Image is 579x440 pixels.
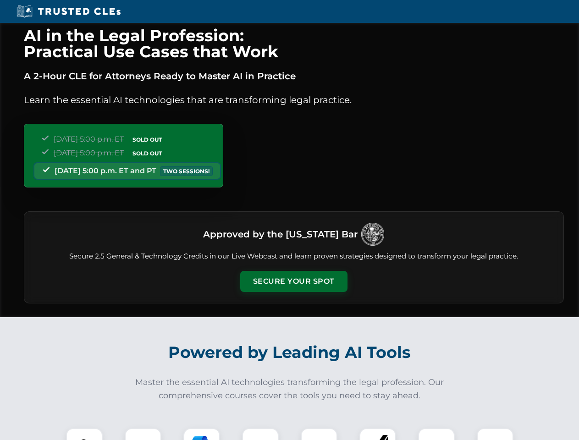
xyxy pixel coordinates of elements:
span: SOLD OUT [129,135,165,144]
img: Trusted CLEs [14,5,123,18]
p: A 2-Hour CLE for Attorneys Ready to Master AI in Practice [24,69,564,83]
p: Secure 2.5 General & Technology Credits in our Live Webcast and learn proven strategies designed ... [35,251,552,262]
h3: Approved by the [US_STATE] Bar [203,226,358,242]
p: Master the essential AI technologies transforming the legal profession. Our comprehensive courses... [129,376,450,402]
p: Learn the essential AI technologies that are transforming legal practice. [24,93,564,107]
span: [DATE] 5:00 p.m. ET [54,148,124,157]
img: Logo [361,223,384,246]
h2: Powered by Leading AI Tools [36,336,544,368]
button: Secure Your Spot [240,271,347,292]
span: [DATE] 5:00 p.m. ET [54,135,124,143]
h1: AI in the Legal Profession: Practical Use Cases that Work [24,27,564,60]
span: SOLD OUT [129,148,165,158]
